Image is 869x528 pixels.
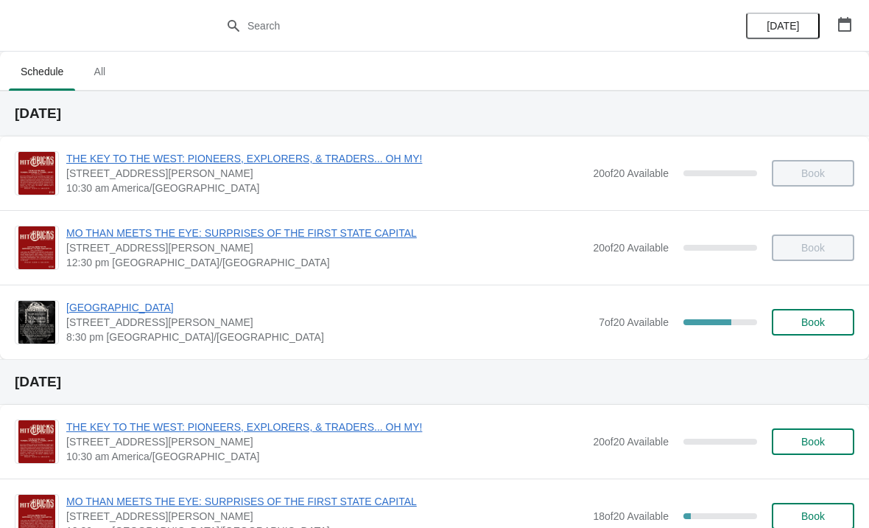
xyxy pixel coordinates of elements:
[18,301,54,344] img: MACABRE MAIN STREET | 230 South Main Street, Saint Charles, MO, USA | 8:30 pm America/Chicago
[599,316,669,328] span: 7 of 20 Available
[593,242,669,254] span: 20 of 20 Available
[66,151,585,166] span: THE KEY TO THE WEST: PIONEERS, EXPLORERS, & TRADERS... OH MY!
[66,449,585,464] span: 10:30 am America/[GEOGRAPHIC_DATA]
[66,315,591,330] span: [STREET_ADDRESS][PERSON_NAME]
[593,436,669,448] span: 20 of 20 Available
[801,316,825,328] span: Book
[15,106,854,121] h2: [DATE]
[18,226,54,269] img: MO THAN MEETS THE EYE: SURPRISES OF THE FIRST STATE CAPITAL | 230 South Main Street, Saint Charle...
[18,152,54,195] img: THE KEY TO THE WEST: PIONEERS, EXPLORERS, & TRADERS... OH MY! | 230 South Main Street, Saint Char...
[66,434,585,449] span: [STREET_ADDRESS][PERSON_NAME]
[801,510,825,522] span: Book
[66,226,585,240] span: MO THAN MEETS THE EYE: SURPRISES OF THE FIRST STATE CAPITAL
[66,166,585,181] span: [STREET_ADDRESS][PERSON_NAME]
[772,428,854,455] button: Book
[66,330,591,344] span: 8:30 pm [GEOGRAPHIC_DATA]/[GEOGRAPHIC_DATA]
[66,181,585,195] span: 10:30 am America/[GEOGRAPHIC_DATA]
[81,58,118,85] span: All
[66,494,585,509] span: MO THAN MEETS THE EYE: SURPRISES OF THE FIRST STATE CAPITAL
[18,420,54,463] img: THE KEY TO THE WEST: PIONEERS, EXPLORERS, & TRADERS... OH MY! | 230 South Main Street, Saint Char...
[593,510,669,522] span: 18 of 20 Available
[247,13,652,39] input: Search
[772,309,854,336] button: Book
[66,509,585,524] span: [STREET_ADDRESS][PERSON_NAME]
[593,167,669,179] span: 20 of 20 Available
[66,420,585,434] span: THE KEY TO THE WEST: PIONEERS, EXPLORERS, & TRADERS... OH MY!
[9,58,75,85] span: Schedule
[66,255,585,270] span: 12:30 pm [GEOGRAPHIC_DATA]/[GEOGRAPHIC_DATA]
[15,375,854,389] h2: [DATE]
[746,13,820,39] button: [DATE]
[767,20,799,32] span: [DATE]
[801,436,825,448] span: Book
[66,300,591,315] span: [GEOGRAPHIC_DATA]
[66,240,585,255] span: [STREET_ADDRESS][PERSON_NAME]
